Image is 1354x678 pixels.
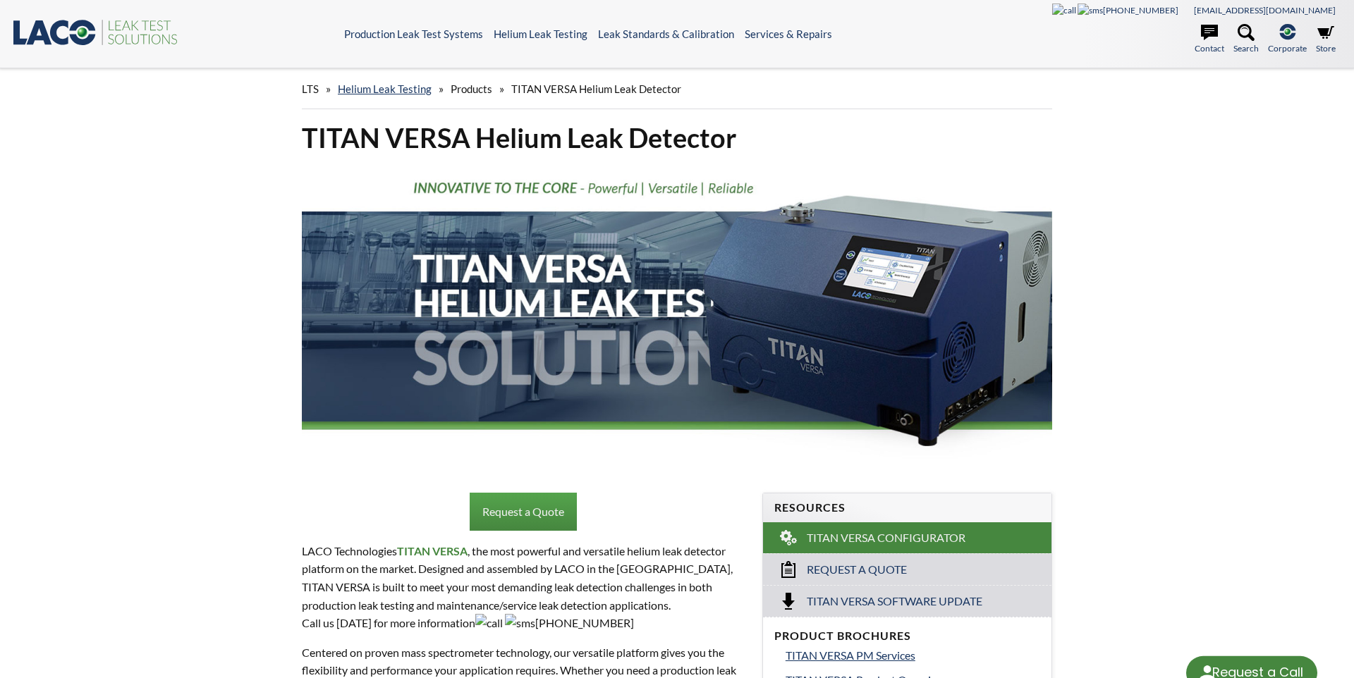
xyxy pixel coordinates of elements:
h4: Product Brochures [774,629,1040,643]
a: TITAN VERSA PM Services [786,646,1040,665]
a: [PHONE_NUMBER] [1052,5,1185,16]
a: Helium Leak Testing [494,27,587,40]
span: TITAN VERSA Configurator [807,531,965,546]
span: Titan Versa Software Update [807,594,982,609]
a: Services & Repairs [745,27,832,40]
h4: Resources [774,500,1040,515]
a: TITAN VERSA Configurator [763,522,1051,553]
img: TITAN VERSA Helium Leak Test Solutions header [302,166,1052,467]
span: [PHONE_NUMBER] [1052,5,1178,16]
span: Corporate [1268,42,1307,55]
a: [EMAIL_ADDRESS][DOMAIN_NAME] [1194,5,1336,16]
img: sms [505,614,535,632]
span: LTS [302,82,319,95]
a: Titan Versa Software Update [763,585,1051,617]
a: Helium Leak Testing [338,82,432,95]
span: Call us [DATE] for more information [PHONE_NUMBER] [302,616,634,629]
a: Leak Standards & Calibration [598,27,734,40]
a: Store [1316,24,1336,55]
a: Request a Quote [470,493,577,531]
span: TITAN VERSA PM Services [786,648,915,662]
a: Search [1233,24,1259,55]
div: » » » [302,69,1052,109]
a: Production Leak Test Systems [344,27,483,40]
img: sms [1078,4,1103,17]
img: call [475,614,503,632]
a: Contact [1195,24,1224,55]
p: LACO Technologies , the most powerful and versatile helium leak detector platform on the market. ... [302,542,745,632]
h1: TITAN VERSA Helium Leak Detector [302,121,1052,155]
img: call [1052,4,1076,17]
a: Request a Quote [763,553,1051,585]
span: Products [451,82,492,95]
span: TITAN VERSA Helium Leak Detector [511,82,681,95]
strong: TITAN VERSA [397,544,468,557]
span: Request a Quote [807,562,907,577]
